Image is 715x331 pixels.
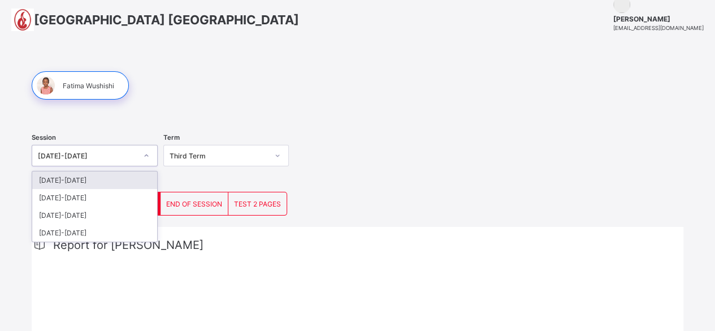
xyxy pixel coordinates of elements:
[170,152,268,160] div: Third Term
[32,189,157,207] div: [DATE]-[DATE]
[613,15,704,23] span: [PERSON_NAME]
[53,238,203,252] span: Report for [PERSON_NAME]
[163,134,180,141] span: Term
[613,25,704,31] span: [EMAIL_ADDRESS][DOMAIN_NAME]
[32,224,157,242] div: [DATE]-[DATE]
[234,200,281,208] span: TEST 2 PAGES
[32,134,56,141] span: Session
[11,8,34,31] img: School logo
[38,152,137,160] div: [DATE]-[DATE]
[34,12,299,27] span: [GEOGRAPHIC_DATA] [GEOGRAPHIC_DATA]
[166,200,222,208] span: END OF SESSION
[32,171,157,189] div: [DATE]-[DATE]
[32,207,157,224] div: [DATE]-[DATE]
